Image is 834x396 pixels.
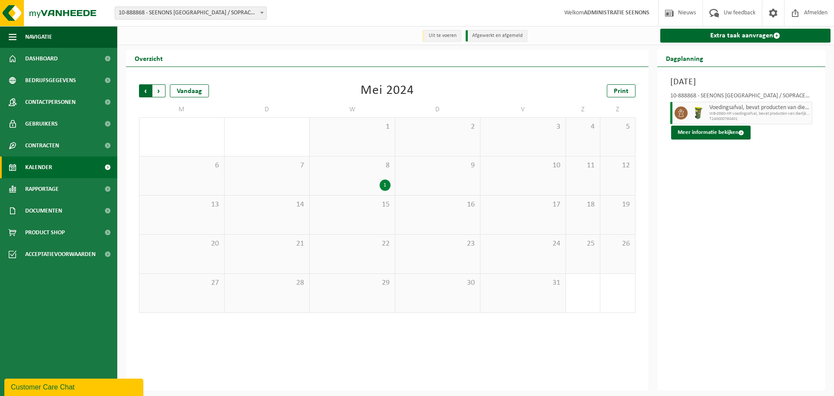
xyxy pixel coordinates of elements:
[115,7,266,19] span: 10-888868 - SEENONS BELGIUM / SOPRACENTER GENT - GENT
[229,200,305,210] span: 14
[607,84,635,97] a: Print
[395,102,481,117] td: D
[485,200,561,210] span: 17
[25,70,76,91] span: Bedrijfsgegevens
[485,239,561,249] span: 24
[25,178,59,200] span: Rapportage
[229,161,305,170] span: 7
[144,239,220,249] span: 20
[115,7,267,20] span: 10-888868 - SEENONS BELGIUM / SOPRACENTER GENT - GENT
[605,200,630,210] span: 19
[314,161,391,170] span: 8
[152,84,165,97] span: Volgende
[670,93,813,102] div: 10-888868 - SEENONS [GEOGRAPHIC_DATA] / SOPRACENTER [GEOGRAPHIC_DATA] - [GEOGRAPHIC_DATA]
[466,30,527,42] li: Afgewerkt en afgemeld
[25,26,52,48] span: Navigatie
[485,122,561,132] span: 3
[361,84,414,97] div: Mei 2024
[485,278,561,288] span: 31
[709,116,810,122] span: T240000760401
[314,239,391,249] span: 22
[570,200,596,210] span: 18
[400,200,476,210] span: 16
[614,88,629,95] span: Print
[709,104,810,111] span: Voedingsafval, bevat producten van dierlijke oorsprong, onverpakt, categorie 3
[671,126,751,140] button: Meer informatie bekijken
[25,48,58,70] span: Dashboard
[600,102,635,117] td: Z
[400,239,476,249] span: 23
[139,84,152,97] span: Vorige
[25,156,52,178] span: Kalender
[380,180,391,191] div: 1
[570,239,596,249] span: 25
[144,278,220,288] span: 27
[4,377,145,396] iframe: chat widget
[229,278,305,288] span: 28
[144,200,220,210] span: 13
[566,102,601,117] td: Z
[584,10,649,16] strong: ADMINISTRATIE SEENONS
[229,239,305,249] span: 21
[605,122,630,132] span: 5
[225,102,310,117] td: D
[25,113,58,135] span: Gebruikers
[400,278,476,288] span: 30
[400,161,476,170] span: 9
[660,29,831,43] a: Extra taak aanvragen
[25,91,76,113] span: Contactpersonen
[480,102,566,117] td: V
[605,239,630,249] span: 26
[670,76,813,89] h3: [DATE]
[144,161,220,170] span: 6
[139,102,225,117] td: M
[400,122,476,132] span: 2
[25,222,65,243] span: Product Shop
[485,161,561,170] span: 10
[657,50,712,67] h2: Dagplanning
[709,111,810,116] span: WB-0060-HP voedingsafval, bevat producten van dierlijke oors
[310,102,395,117] td: W
[570,122,596,132] span: 4
[126,50,172,67] h2: Overzicht
[25,200,62,222] span: Documenten
[605,161,630,170] span: 12
[170,84,209,97] div: Vandaag
[692,106,705,120] img: WB-0060-HPE-GN-50
[25,135,59,156] span: Contracten
[25,243,96,265] span: Acceptatievoorwaarden
[570,161,596,170] span: 11
[314,122,391,132] span: 1
[314,278,391,288] span: 29
[422,30,461,42] li: Uit te voeren
[314,200,391,210] span: 15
